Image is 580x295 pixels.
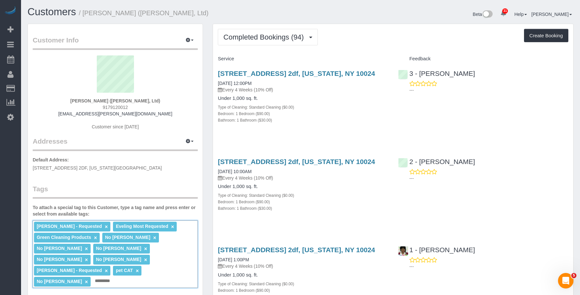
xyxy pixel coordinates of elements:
span: No [PERSON_NAME] [96,257,141,262]
a: × [85,246,88,252]
small: Type of Cleaning: Standard Cleaning ($0.00) [218,282,294,286]
p: --- [409,263,568,270]
a: [STREET_ADDRESS] 2df, [US_STATE], NY 10024 [218,158,375,165]
a: 31 [497,6,510,21]
p: --- [409,175,568,182]
small: Type of Cleaning: Standard Cleaning ($0.00) [218,105,294,110]
a: Help [514,12,527,17]
iframe: Intercom live chat [558,273,574,289]
a: 1 - [PERSON_NAME] [398,246,475,254]
a: × [94,235,97,241]
span: Customer since [DATE] [92,124,139,129]
button: Completed Bookings (94) [218,29,318,45]
small: Bedroom: 1 Bedroom ($90.00) [218,288,270,293]
a: × [105,268,108,274]
h4: Under 1,000 sq. ft. [218,272,388,278]
span: pet CAT [116,268,133,273]
span: 9179120012 [103,105,128,110]
label: To attach a special tag to this Customer, type a tag name and press enter or select from availabl... [33,204,198,217]
span: Green Cleaning Products [37,235,91,240]
small: Bedroom: 1 Bedroom ($90.00) [218,112,270,116]
a: [PERSON_NAME] [531,12,572,17]
small: / [PERSON_NAME] ([PERSON_NAME], Ltd) [79,9,209,17]
a: 2 - [PERSON_NAME] [398,158,475,165]
button: Create Booking [524,29,568,42]
p: --- [409,87,568,93]
a: × [171,224,174,230]
a: [DATE] 12:00PM [218,81,251,86]
img: New interface [482,10,493,19]
a: × [136,268,139,274]
legend: Tags [33,184,198,199]
p: Every 4 Weeks (10% Off) [218,175,388,181]
a: × [85,279,88,285]
img: 1 - Chanda Douglas [398,246,408,256]
span: 5 [571,273,576,278]
a: × [144,246,147,252]
h4: Service [218,56,388,62]
a: × [85,257,88,263]
a: Beta [473,12,493,17]
small: Bathroom: 1 Bathroom ($30.00) [218,118,272,123]
span: No [PERSON_NAME] [105,235,150,240]
span: No [PERSON_NAME] [37,246,82,251]
a: [STREET_ADDRESS] 2df, [US_STATE], NY 10024 [218,246,375,254]
span: 31 [502,8,508,14]
a: [DATE] 1:00PM [218,257,249,262]
img: Automaid Logo [4,6,17,16]
span: No [PERSON_NAME] [37,257,82,262]
span: Eveling Most Requested [116,224,168,229]
h4: Under 1,000 sq. ft. [218,96,388,101]
span: [STREET_ADDRESS] 2DF, [US_STATE][GEOGRAPHIC_DATA] [33,165,162,171]
h4: Under 1,000 sq. ft. [218,184,388,189]
span: [PERSON_NAME] - Requested [37,268,102,273]
a: [STREET_ADDRESS] 2df, [US_STATE], NY 10024 [218,70,375,77]
legend: Customer Info [33,35,198,50]
p: Every 4 Weeks (10% Off) [218,263,388,269]
span: [PERSON_NAME] - Requested [37,224,102,229]
a: × [153,235,156,241]
strong: [PERSON_NAME] ([PERSON_NAME], Ltd) [70,98,160,103]
a: [DATE] 10:00AM [218,169,251,174]
small: Bedroom: 1 Bedroom ($90.00) [218,200,270,204]
label: Default Address: [33,157,69,163]
a: [EMAIL_ADDRESS][PERSON_NAME][DOMAIN_NAME] [58,111,172,116]
span: Completed Bookings (94) [223,33,307,41]
a: × [144,257,147,263]
a: 3 - [PERSON_NAME] [398,70,475,77]
small: Bathroom: 1 Bathroom ($30.00) [218,206,272,211]
a: × [105,224,108,230]
p: Every 4 Weeks (10% Off) [218,87,388,93]
span: No [PERSON_NAME] [96,246,141,251]
span: No [PERSON_NAME] [37,279,82,284]
a: Customers [28,6,76,18]
h4: Feedback [398,56,568,62]
small: Type of Cleaning: Standard Cleaning ($0.00) [218,193,294,198]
